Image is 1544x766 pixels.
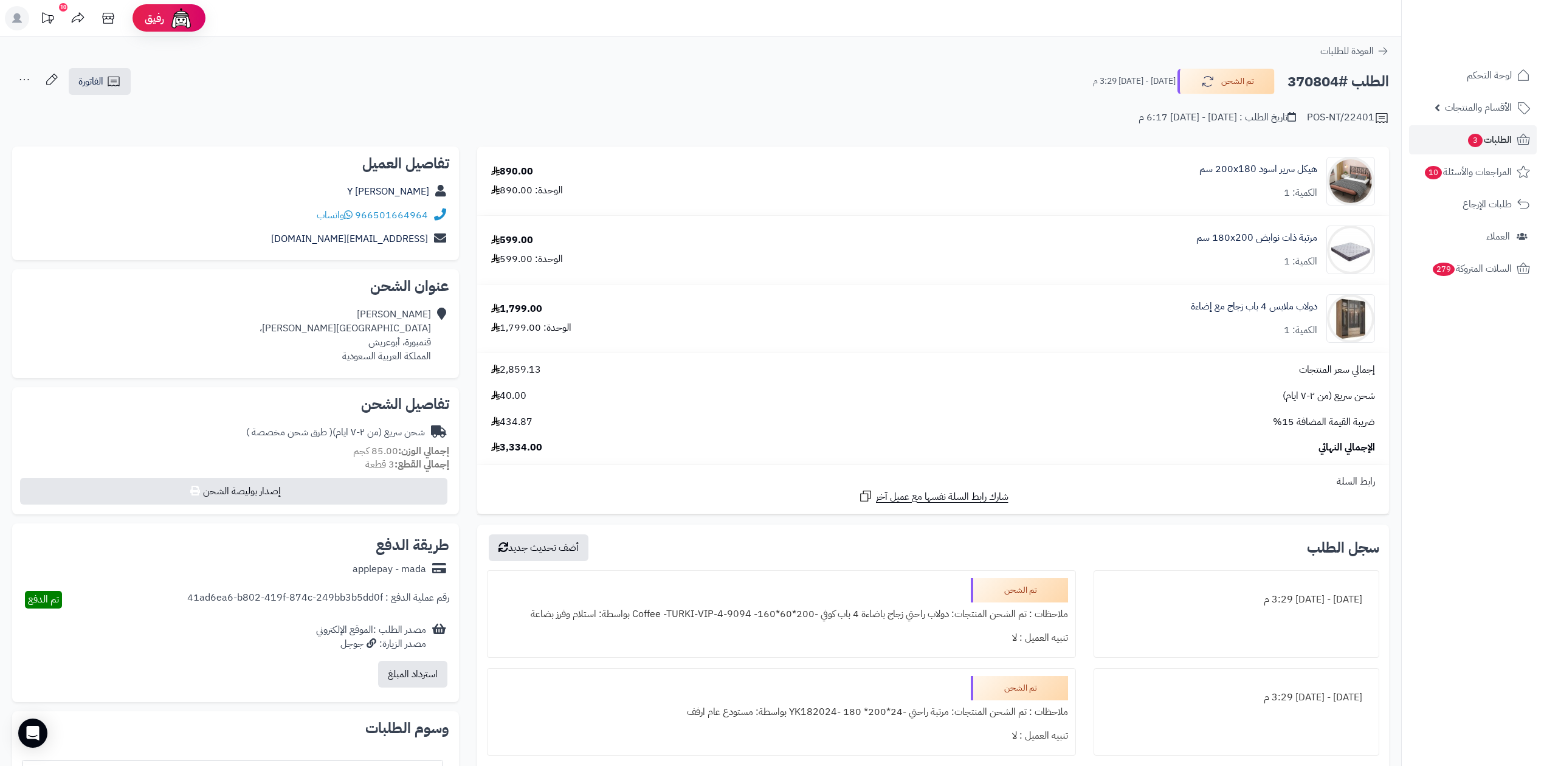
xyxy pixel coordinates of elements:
h2: وسوم الطلبات [22,721,449,736]
img: 1742132386-110103010021.1-90x90.jpg [1327,294,1374,343]
span: شارك رابط السلة نفسها مع عميل آخر [876,490,1008,504]
small: 3 قطعة [365,457,449,472]
div: [DATE] - [DATE] 3:29 م [1101,588,1371,612]
div: شحن سريع (من ٢-٧ ايام) [246,426,425,440]
div: 10 [59,3,67,12]
a: لوحة التحكم [1409,61,1537,90]
h2: عنوان الشحن [22,279,449,294]
h2: تفاصيل العميل [22,156,449,171]
small: 85.00 كجم [353,444,449,458]
small: [DATE] - [DATE] 3:29 م [1093,75,1176,88]
div: الوحدة: 599.00 [491,252,563,266]
div: Open Intercom Messenger [18,719,47,748]
a: العودة للطلبات [1320,44,1389,58]
div: POS-NT/22401 [1307,111,1389,125]
img: ai-face.png [169,6,193,30]
a: 966501664964 [355,208,428,223]
a: تحديثات المنصة [32,6,63,33]
div: تاريخ الطلب : [DATE] - [DATE] 6:17 م [1139,111,1296,125]
strong: إجمالي القطع: [395,457,449,472]
div: تم الشحن [971,578,1068,602]
a: الطلبات3 [1409,125,1537,154]
div: مصدر الطلب :الموقع الإلكتروني [316,623,426,651]
div: رقم عملية الدفع : 41ad6ea6-b802-419f-874c-249bb3b5dd0f [187,591,449,609]
a: دولاب ملابس 4 باب زجاج مع إضاءة [1191,300,1317,314]
span: 2,859.13 [491,363,541,377]
div: رابط السلة [482,475,1384,489]
span: ( طرق شحن مخصصة ) [246,425,333,440]
a: [EMAIL_ADDRESS][DOMAIN_NAME] [271,232,428,246]
span: العودة للطلبات [1320,44,1374,58]
span: الطلبات [1467,131,1512,148]
h2: طريقة الدفع [376,538,449,553]
span: 10 [1425,166,1442,179]
a: المراجعات والأسئلة10 [1409,157,1537,187]
span: 279 [1433,263,1455,276]
button: استرداد المبلغ [378,661,447,688]
a: العملاء [1409,222,1537,251]
strong: إجمالي الوزن: [398,444,449,458]
div: تنبيه العميل : لا [495,626,1068,650]
img: 1752389952-1698303910543-1-1000x1000-90x90.jpg [1327,157,1374,205]
span: رفيق [145,11,164,26]
span: شحن سريع (من ٢-٧ ايام) [1283,389,1375,403]
span: المراجعات والأسئلة [1424,164,1512,181]
div: ملاحظات : تم الشحن المنتجات: دولاب راحتي زجاج باضاءة 4 باب كوفي -200*60*160- Coffee -TURKI-VIP-4-... [495,602,1068,626]
span: الأقسام والمنتجات [1445,99,1512,116]
a: شارك رابط السلة نفسها مع عميل آخر [858,489,1008,504]
div: الكمية: 1 [1284,186,1317,200]
img: 1702708315-RS-09-90x90.jpg [1327,226,1374,274]
a: مرتبة ذات نوابض 180x200 سم [1196,231,1317,245]
h2: تفاصيل الشحن [22,397,449,412]
a: طلبات الإرجاع [1409,190,1537,219]
span: العملاء [1486,228,1510,245]
div: [DATE] - [DATE] 3:29 م [1101,686,1371,709]
span: 40.00 [491,389,526,403]
a: هيكل سرير اسود 200x180 سم [1199,162,1317,176]
span: 3 [1468,134,1483,147]
button: تم الشحن [1177,69,1275,94]
a: واتساب [317,208,353,223]
div: تنبيه العميل : لا [495,724,1068,748]
button: أضف تحديث جديد [489,534,588,561]
span: ضريبة القيمة المضافة 15% [1273,415,1375,429]
div: 599.00 [491,233,533,247]
div: الوحدة: 890.00 [491,184,563,198]
div: الكمية: 1 [1284,323,1317,337]
div: الكمية: 1 [1284,255,1317,269]
span: تم الدفع [28,592,59,607]
div: 890.00 [491,165,533,179]
div: ملاحظات : تم الشحن المنتجات: مرتبة راحتي -24*200* 180 -YK182024 بواسطة: مستودع عام ارفف [495,700,1068,724]
span: 3,334.00 [491,441,542,455]
a: الفاتورة [69,68,131,95]
div: الوحدة: 1,799.00 [491,321,571,335]
span: السلات المتروكة [1432,260,1512,277]
span: الفاتورة [78,74,103,89]
span: الإجمالي النهائي [1318,441,1375,455]
a: السلات المتروكة279 [1409,254,1537,283]
span: لوحة التحكم [1467,67,1512,84]
div: تم الشحن [971,676,1068,700]
h3: سجل الطلب [1307,540,1379,555]
div: [PERSON_NAME] [GEOGRAPHIC_DATA][PERSON_NAME]، قنمبورة، أبوعريش المملكة العربية السعودية [260,308,431,363]
div: applepay - mada [353,562,426,576]
button: إصدار بوليصة الشحن [20,478,447,505]
div: مصدر الزيارة: جوجل [316,637,426,651]
div: 1,799.00 [491,302,542,316]
span: إجمالي سعر المنتجات [1299,363,1375,377]
a: Y [PERSON_NAME] [347,184,429,199]
span: طلبات الإرجاع [1463,196,1512,213]
span: 434.87 [491,415,532,429]
h2: الطلب #370804 [1287,69,1389,94]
